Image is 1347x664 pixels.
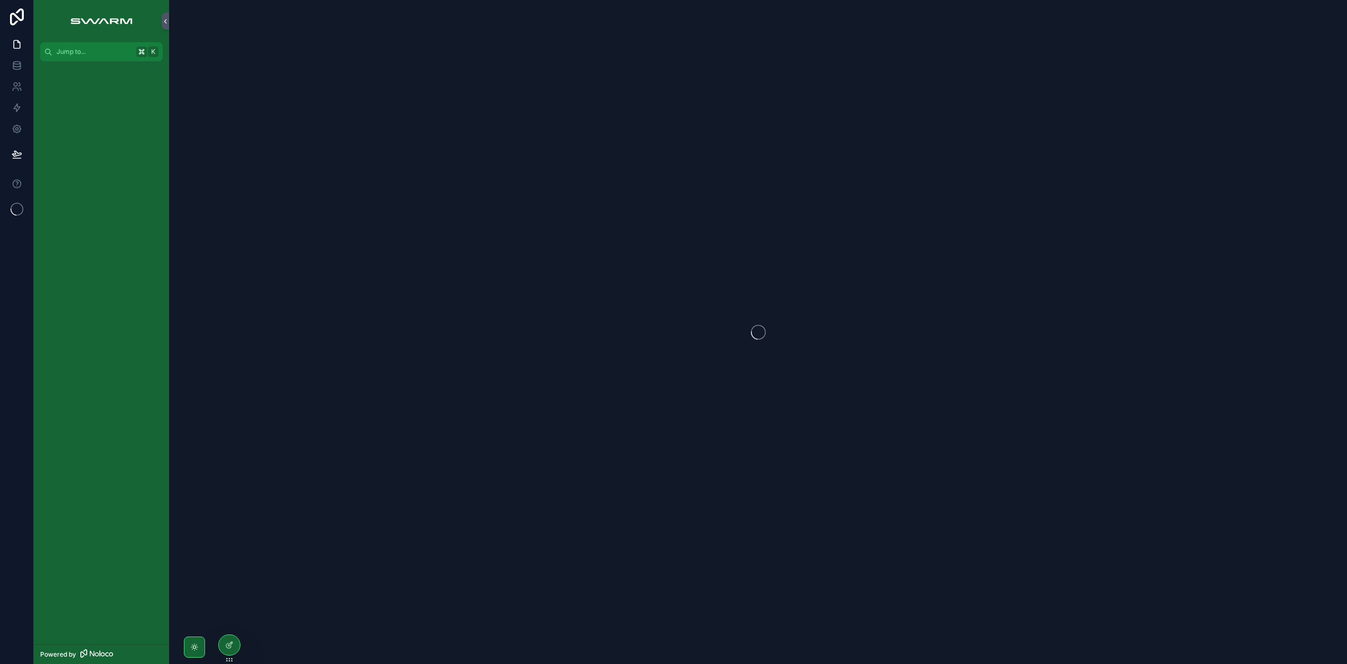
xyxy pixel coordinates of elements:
[65,13,137,30] img: App logo
[34,61,169,80] div: scrollable content
[40,650,76,659] span: Powered by
[34,644,169,664] a: Powered by
[149,48,157,56] span: K
[40,42,163,61] button: Jump to...K
[57,48,132,56] span: Jump to...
